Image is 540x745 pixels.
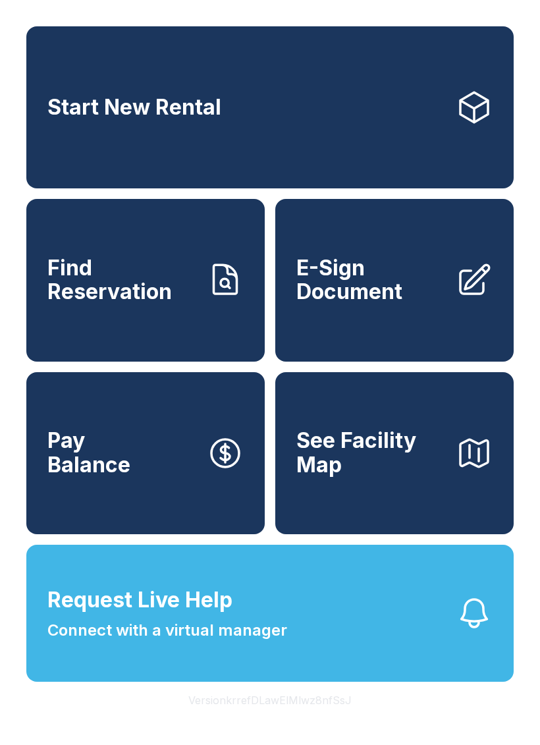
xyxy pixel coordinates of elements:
button: Request Live HelpConnect with a virtual manager [26,545,514,682]
button: PayBalance [26,372,265,534]
a: Find Reservation [26,199,265,361]
button: VersionkrrefDLawElMlwz8nfSsJ [178,682,362,719]
span: Pay Balance [47,429,130,477]
a: E-Sign Document [275,199,514,361]
span: Request Live Help [47,584,232,616]
button: See Facility Map [275,372,514,534]
span: See Facility Map [296,429,445,477]
span: E-Sign Document [296,256,445,304]
span: Start New Rental [47,96,221,120]
span: Connect with a virtual manager [47,619,287,642]
span: Find Reservation [47,256,196,304]
a: Start New Rental [26,26,514,188]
